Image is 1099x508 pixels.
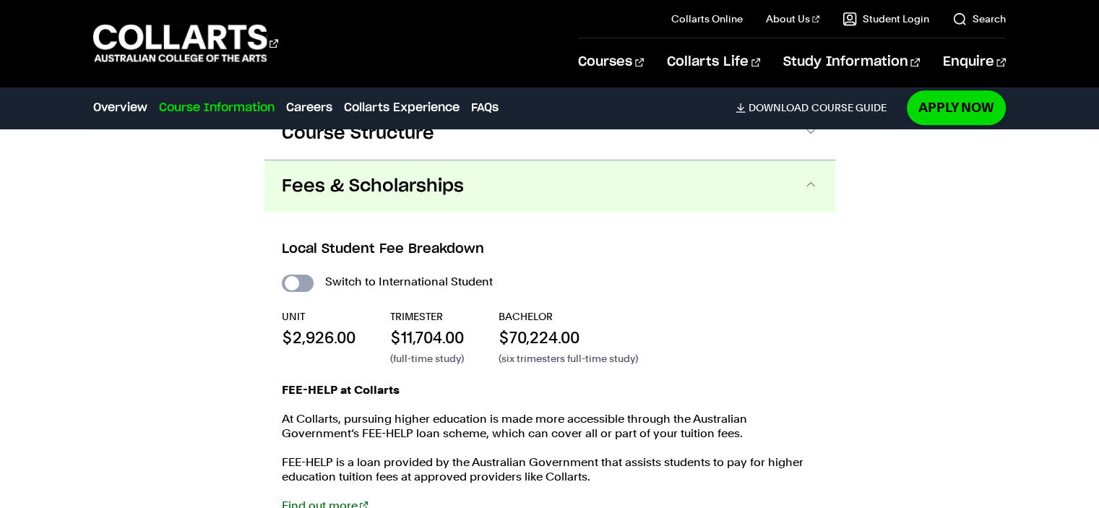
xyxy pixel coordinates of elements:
[907,90,1006,124] a: Apply Now
[282,175,464,198] span: Fees & Scholarships
[282,327,355,348] p: $2,926.00
[499,327,638,348] p: $70,224.00
[282,122,434,145] span: Course Structure
[325,272,493,292] label: Switch to International Student
[282,309,355,324] p: UNIT
[749,101,809,114] span: Download
[736,101,898,114] a: DownloadCourse Guide
[264,160,835,212] button: Fees & Scholarships
[499,309,638,324] p: BACHELOR
[282,240,818,259] h3: Local Student Fee Breakdown
[264,108,835,160] button: Course Structure
[282,412,818,441] p: At Collarts, pursuing higher education is made more accessible through the Australian Government’...
[344,99,460,116] a: Collarts Experience
[93,99,147,116] a: Overview
[159,99,275,116] a: Course Information
[471,99,499,116] a: FAQs
[93,22,278,64] div: Go to homepage
[499,351,638,366] p: (six trimesters full-time study)
[578,38,644,86] a: Courses
[286,99,332,116] a: Careers
[766,12,819,26] a: About Us
[282,383,400,397] strong: FEE-HELP at Collarts
[943,38,1006,86] a: Enquire
[390,351,464,366] p: (full-time study)
[783,38,919,86] a: Study Information
[282,455,818,484] p: FEE-HELP is a loan provided by the Australian Government that assists students to pay for higher ...
[671,12,743,26] a: Collarts Online
[842,12,929,26] a: Student Login
[952,12,1006,26] a: Search
[390,327,464,348] p: $11,704.00
[667,38,760,86] a: Collarts Life
[390,309,464,324] p: TRIMESTER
